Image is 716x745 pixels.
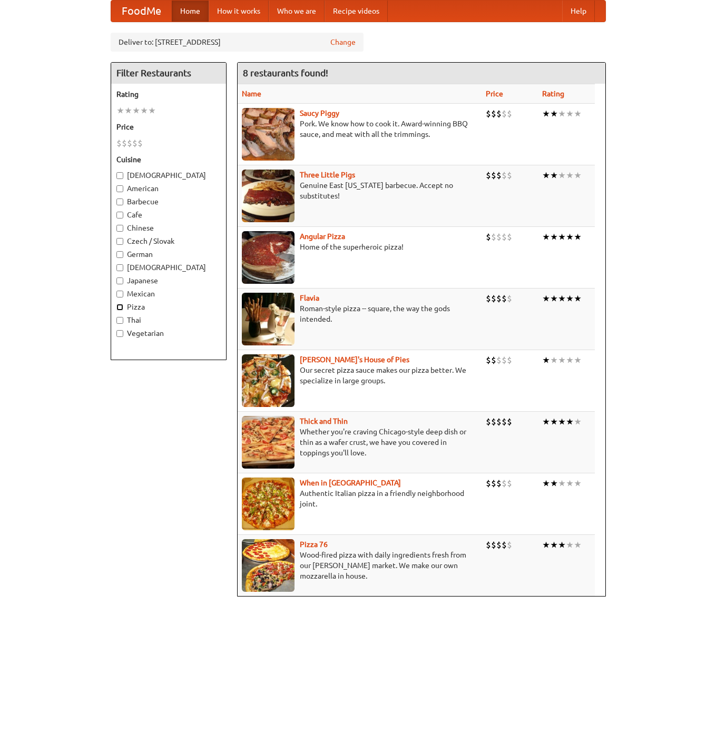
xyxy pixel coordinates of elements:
[242,550,478,581] p: Wood-fired pizza with daily ingredients fresh from our [PERSON_NAME] market. We make our own mozz...
[486,478,491,489] li: $
[550,293,558,304] li: ★
[116,264,123,271] input: [DEMOGRAPHIC_DATA]
[542,539,550,551] li: ★
[542,231,550,243] li: ★
[116,249,221,260] label: German
[242,478,295,530] img: wheninrome.jpg
[558,416,566,428] li: ★
[566,293,574,304] li: ★
[507,293,512,304] li: $
[507,108,512,120] li: $
[111,1,172,22] a: FoodMe
[116,137,122,149] li: $
[242,354,295,407] img: luigis.jpg
[242,488,478,509] p: Authentic Italian pizza in a friendly neighborhood joint.
[542,170,550,181] li: ★
[242,426,478,458] p: Whether you're craving Chicago-style deep dish or thin as a wafer crust, we have you covered in t...
[124,105,132,116] li: ★
[300,355,409,364] b: [PERSON_NAME]'s House of Pies
[122,137,127,149] li: $
[116,185,123,192] input: American
[300,294,319,302] a: Flavia
[496,170,502,181] li: $
[491,293,496,304] li: $
[242,108,295,161] img: saucy.jpg
[542,293,550,304] li: ★
[116,196,221,207] label: Barbecue
[116,315,221,325] label: Thai
[172,1,209,22] a: Home
[496,354,502,366] li: $
[132,105,140,116] li: ★
[116,122,221,132] h5: Price
[496,293,502,304] li: $
[242,118,478,140] p: Pork. We know how to cook it. Award-winning BBQ sauce, and meat with all the trimmings.
[486,539,491,551] li: $
[138,137,143,149] li: $
[242,90,261,98] a: Name
[116,225,123,232] input: Chinese
[491,108,496,120] li: $
[550,170,558,181] li: ★
[242,170,295,222] img: littlepigs.jpg
[486,354,491,366] li: $
[325,1,388,22] a: Recipe videos
[502,108,507,120] li: $
[242,416,295,469] img: thick.jpg
[574,108,582,120] li: ★
[502,293,507,304] li: $
[242,365,478,386] p: Our secret pizza sauce makes our pizza better. We specialize in large groups.
[116,223,221,233] label: Chinese
[116,262,221,273] label: [DEMOGRAPHIC_DATA]
[562,1,595,22] a: Help
[132,137,138,149] li: $
[486,170,491,181] li: $
[300,479,401,487] a: When in [GEOGRAPHIC_DATA]
[507,478,512,489] li: $
[486,293,491,304] li: $
[116,251,123,258] input: German
[574,293,582,304] li: ★
[558,170,566,181] li: ★
[242,242,478,252] p: Home of the superheroic pizza!
[574,231,582,243] li: ★
[116,154,221,165] h5: Cuisine
[116,275,221,286] label: Japanese
[116,238,123,245] input: Czech / Slovak
[566,539,574,551] li: ★
[566,231,574,243] li: ★
[116,105,124,116] li: ★
[502,354,507,366] li: $
[486,90,503,98] a: Price
[566,108,574,120] li: ★
[491,539,496,551] li: $
[300,232,345,241] a: Angular Pizza
[507,231,512,243] li: $
[574,416,582,428] li: ★
[496,539,502,551] li: $
[116,212,123,218] input: Cafe
[300,109,339,117] a: Saucy Piggy
[496,478,502,489] li: $
[116,210,221,220] label: Cafe
[300,171,355,179] a: Three Little Pigs
[300,540,328,549] a: Pizza 76
[300,417,348,425] a: Thick and Thin
[502,539,507,551] li: $
[574,354,582,366] li: ★
[550,539,558,551] li: ★
[566,416,574,428] li: ★
[242,293,295,345] img: flavia.jpg
[140,105,148,116] li: ★
[558,539,566,551] li: ★
[116,170,221,181] label: [DEMOGRAPHIC_DATA]
[496,416,502,428] li: $
[496,108,502,120] li: $
[550,354,558,366] li: ★
[486,416,491,428] li: $
[558,478,566,489] li: ★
